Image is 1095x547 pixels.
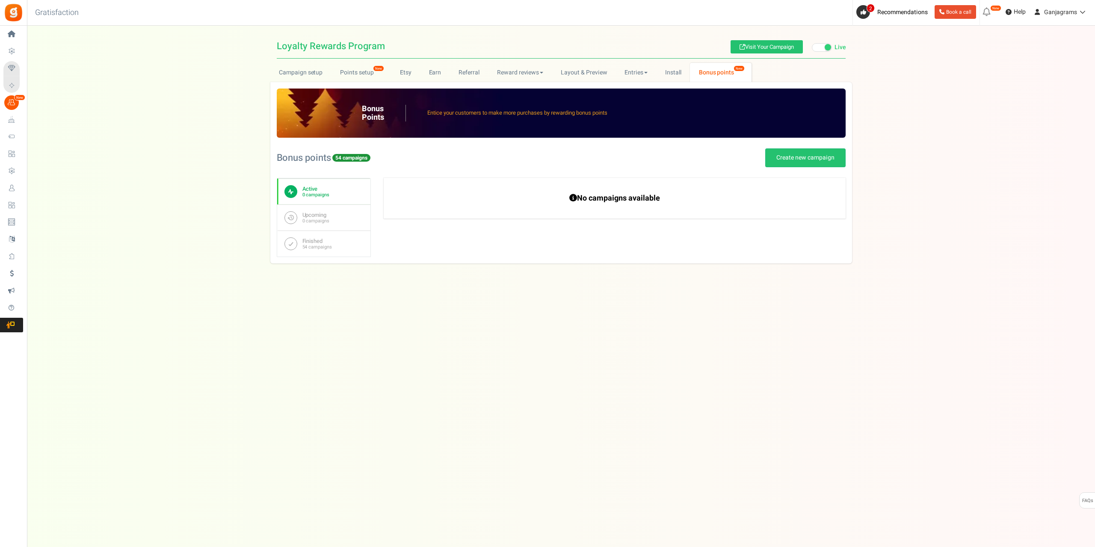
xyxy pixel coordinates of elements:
[488,63,552,82] a: Reward reviews
[1002,5,1029,19] a: Help
[482,194,747,203] h4: No campaigns available
[420,63,450,82] a: Earn
[835,43,846,52] span: Live
[616,63,657,82] a: Entries
[4,3,23,22] img: Gratisfaction
[277,41,385,51] span: Loyalty Rewards Program
[690,63,751,82] a: Bonus points
[867,4,875,12] span: 2
[1082,493,1093,509] span: FAQs
[1012,8,1026,16] span: Help
[302,192,329,198] small: 0 campaigns
[302,218,329,224] small: 0 campaigns
[14,95,25,101] em: New
[990,5,1001,11] em: New
[302,238,332,245] b: Finished
[331,63,391,82] a: Points setup
[552,63,616,82] a: Layout & Preview
[765,148,846,167] a: Create new campaign
[935,5,976,19] a: Book a call
[362,105,406,122] h2: Bonus Points
[270,63,331,82] a: Campaign setup
[731,40,803,53] a: Visit Your Campaign
[373,65,384,71] span: New
[877,8,928,17] span: Recommendations
[734,65,745,71] em: New
[427,109,607,117] p: Entice your customers to make more purchases by rewarding bonus points
[302,212,329,219] b: Upcoming
[3,95,23,110] a: New
[26,4,88,21] h3: Gratisfaction
[302,186,329,192] b: Active
[856,5,931,19] a: 2 Recommendations
[332,154,370,162] small: 54 campaigns
[277,154,331,162] h2: Bonus points
[391,63,420,82] a: Etsy
[302,244,332,250] small: 54 campaigns
[657,63,690,82] a: Install
[450,63,488,82] a: Referral
[1044,8,1077,17] span: Ganjagrams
